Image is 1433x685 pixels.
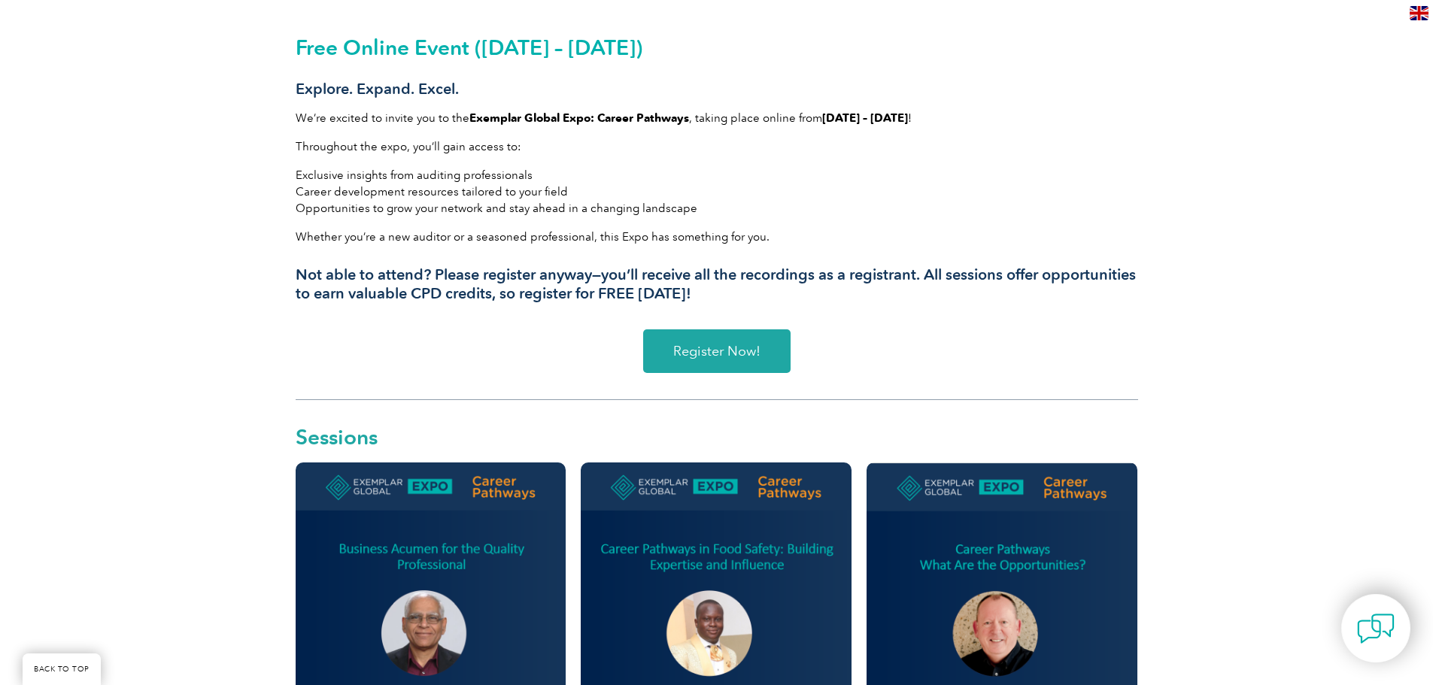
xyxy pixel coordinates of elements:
[296,265,1138,303] h3: Not able to attend? Please register anyway—you’ll receive all the recordings as a registrant. All...
[296,426,1138,447] h2: Sessions
[673,344,761,358] span: Register Now!
[296,138,1138,155] p: Throughout the expo, you’ll gain access to:
[469,111,689,125] strong: Exemplar Global Expo: Career Pathways
[822,111,908,125] strong: [DATE] – [DATE]
[296,35,1138,59] h2: Free Online Event ([DATE] – [DATE])
[296,167,1138,183] li: Exclusive insights from auditing professionals
[296,80,1138,99] h3: Explore. Expand. Excel.
[643,329,791,373] a: Register Now!
[296,200,1138,217] li: Opportunities to grow your network and stay ahead in a changing landscape
[23,653,101,685] a: BACK TO TOP
[296,110,1138,126] p: We’re excited to invite you to the , taking place online from !
[296,229,1138,245] p: Whether you’re a new auditor or a seasoned professional, this Expo has something for you.
[1410,6,1428,20] img: en
[296,183,1138,200] li: Career development resources tailored to your field
[1357,610,1395,647] img: contact-chat.png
